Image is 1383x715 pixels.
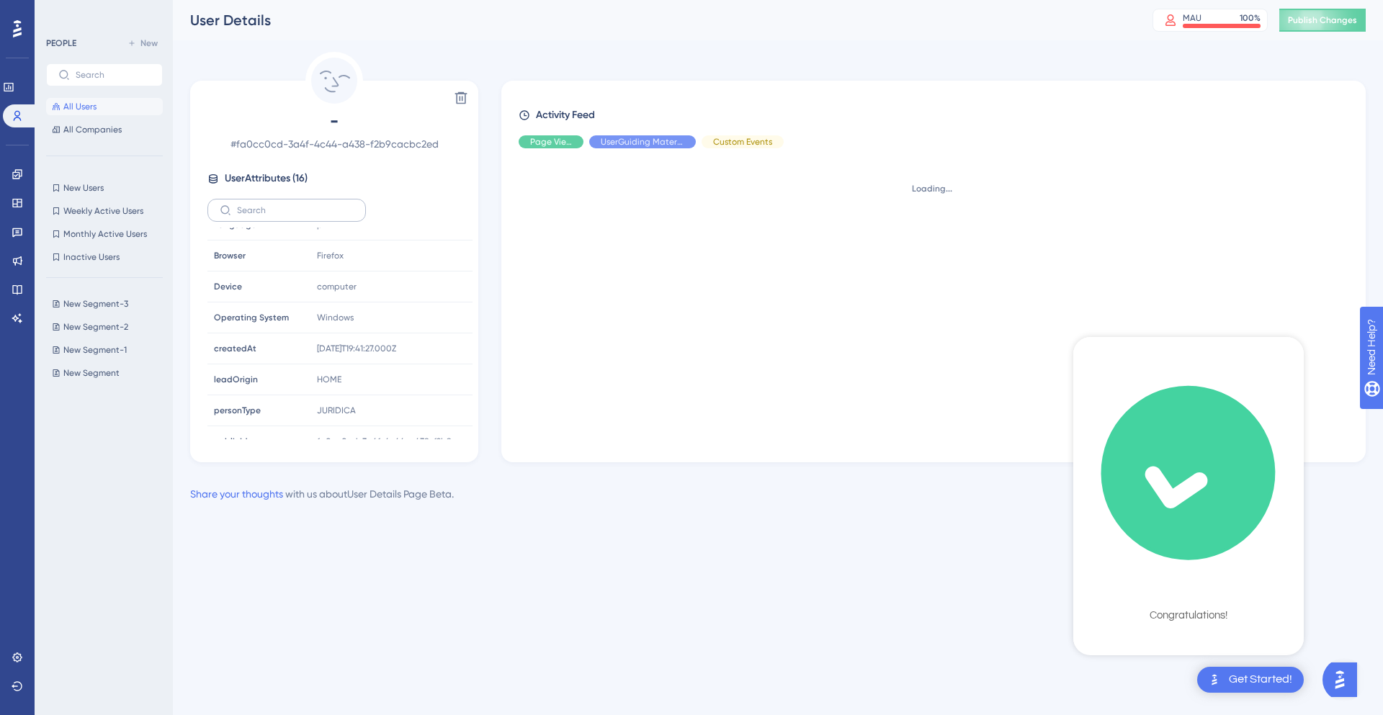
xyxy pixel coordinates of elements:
[207,135,461,153] span: # fa0cc0cd-3a4f-4c44-a438-f2b9cacbc2ed
[190,10,1116,30] div: User Details
[46,225,163,243] button: Monthly Active Users
[1240,12,1261,24] div: 100 %
[536,107,595,124] span: Activity Feed
[190,485,454,503] div: with us about User Details Page Beta .
[214,281,242,292] span: Device
[519,183,1346,194] div: Loading...
[63,182,104,194] span: New Users
[214,436,248,447] span: publicId
[317,405,356,416] span: JURIDICA
[317,250,344,261] span: Firefox
[1279,9,1366,32] button: Publish Changes
[46,98,163,115] button: All Users
[46,121,163,138] button: All Companies
[317,343,396,354] span: [DATE]T19:41:27.000Z
[713,136,772,148] span: Custom Events
[237,205,354,215] input: Search
[530,136,572,148] span: Page View
[190,488,283,500] a: Share your thoughts
[46,341,171,359] button: New Segment-1
[214,405,261,416] span: personType
[63,228,147,240] span: Monthly Active Users
[46,295,171,312] button: New Segment-3
[225,170,308,187] span: User Attributes ( 16 )
[34,4,90,21] span: Need Help?
[46,179,163,197] button: New Users
[214,250,246,261] span: Browser
[46,318,171,336] button: New Segment-2
[63,344,127,356] span: New Segment-1
[1073,337,1304,655] div: Checklist Container
[46,37,76,49] div: PEOPLE
[140,37,158,49] span: New
[1073,337,1304,652] div: checklist loading
[46,364,171,382] button: New Segment
[76,70,151,80] input: Search
[214,374,258,385] span: leadOrigin
[317,374,341,385] span: HOME
[1288,14,1357,26] span: Publish Changes
[317,436,461,447] span: fa0cc0cd-3a4f-4c44-a438-f2b9cacbc2ed
[1206,671,1223,688] img: launcher-image-alternative-text
[601,136,684,148] span: UserGuiding Material
[63,101,97,112] span: All Users
[63,251,120,263] span: Inactive Users
[46,248,163,266] button: Inactive Users
[1183,12,1201,24] div: MAU
[1229,672,1292,688] div: Get Started!
[317,312,354,323] span: Windows
[63,205,143,217] span: Weekly Active Users
[63,298,128,310] span: New Segment-3
[1109,582,1269,602] div: Checklist Completed
[122,35,163,52] button: New
[214,343,256,354] span: createdAt
[63,367,120,379] span: New Segment
[1150,608,1227,623] div: Congratulations!
[214,312,289,323] span: Operating System
[63,124,122,135] span: All Companies
[317,281,357,292] span: computer
[1322,658,1366,701] iframe: UserGuiding AI Assistant Launcher
[207,109,461,132] span: -
[63,321,128,333] span: New Segment-2
[1197,667,1304,693] div: Open Get Started! checklist
[46,202,163,220] button: Weekly Active Users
